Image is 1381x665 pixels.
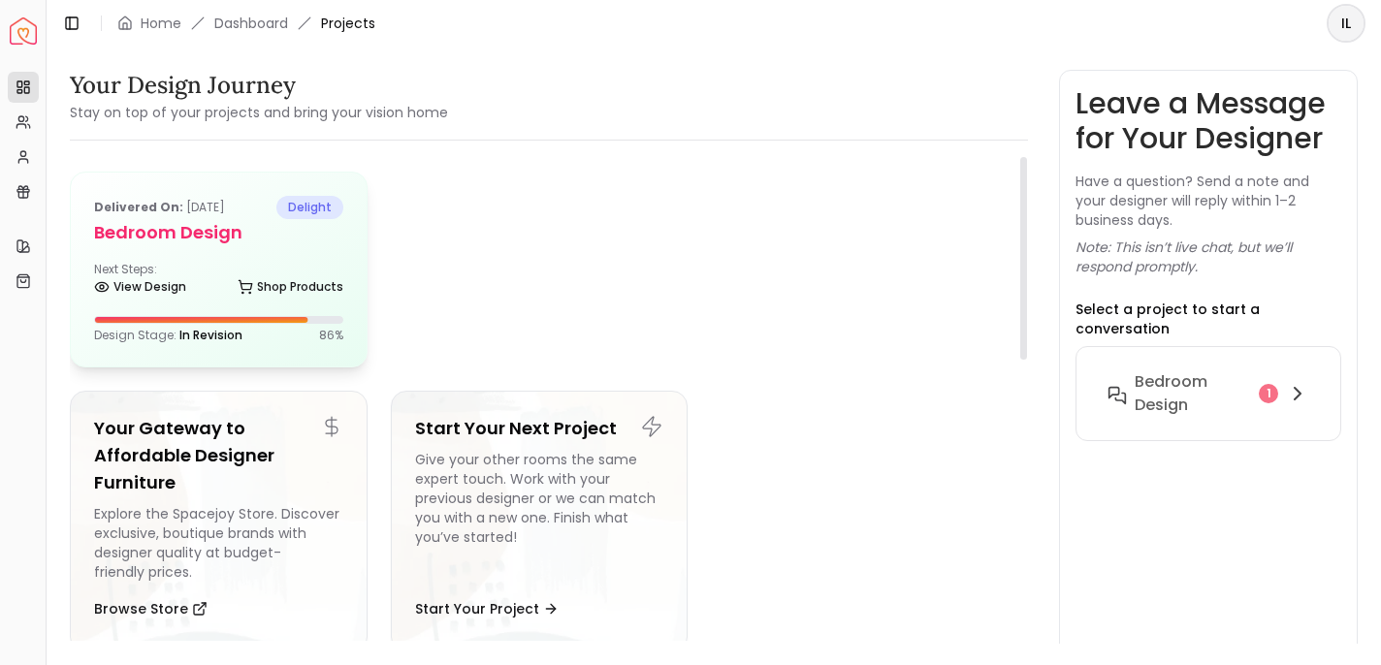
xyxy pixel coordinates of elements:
[10,17,37,45] img: Spacejoy Logo
[94,262,343,301] div: Next Steps:
[94,199,183,215] b: Delivered on:
[415,415,664,442] h5: Start Your Next Project
[94,273,186,301] a: View Design
[1076,172,1341,230] p: Have a question? Send a note and your designer will reply within 1–2 business days.
[94,415,343,496] h5: Your Gateway to Affordable Designer Furniture
[94,219,343,246] h5: Bedroom design
[415,450,664,582] div: Give your other rooms the same expert touch. Work with your previous designer or we can match you...
[415,589,559,628] button: Start Your Project
[391,391,689,652] a: Start Your Next ProjectGive your other rooms the same expert touch. Work with your previous desig...
[70,103,448,122] small: Stay on top of your projects and bring your vision home
[1092,363,1325,425] button: Bedroom design1
[117,14,375,33] nav: breadcrumb
[238,273,343,301] a: Shop Products
[1135,370,1251,417] h6: Bedroom design
[1076,237,1341,276] p: Note: This isn’t live chat, but we’ll respond promptly.
[94,504,343,582] div: Explore the Spacejoy Store. Discover exclusive, boutique brands with designer quality at budget-f...
[70,70,448,101] h3: Your Design Journey
[321,14,375,33] span: Projects
[1076,300,1341,338] p: Select a project to start a conversation
[10,17,37,45] a: Spacejoy
[141,14,181,33] a: Home
[276,196,343,219] span: delight
[1076,86,1341,156] h3: Leave a Message for Your Designer
[70,391,368,652] a: Your Gateway to Affordable Designer FurnitureExplore the Spacejoy Store. Discover exclusive, bout...
[179,327,242,343] span: In Revision
[1259,384,1278,403] div: 1
[94,589,208,628] button: Browse Store
[319,328,343,343] p: 86 %
[1327,4,1365,43] button: IL
[1329,6,1364,41] span: IL
[214,14,288,33] a: Dashboard
[94,328,242,343] p: Design Stage:
[94,196,225,219] p: [DATE]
